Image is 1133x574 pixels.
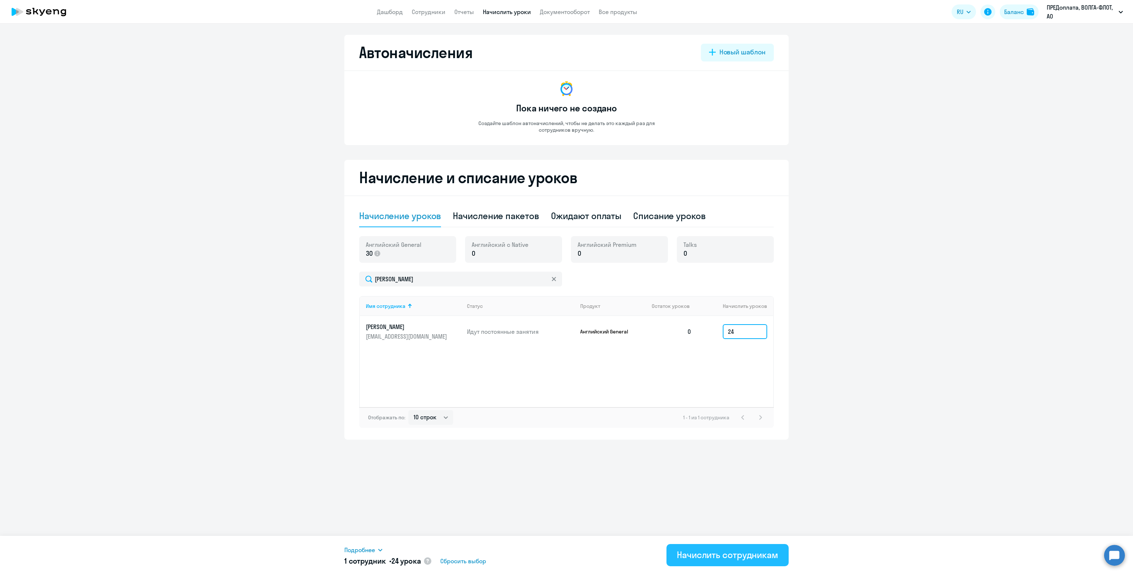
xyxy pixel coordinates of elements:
div: Остаток уроков [652,303,698,309]
span: Подробнее [344,546,375,554]
span: 0 [684,249,687,258]
div: Имя сотрудника [366,303,405,309]
img: no-data [558,80,575,98]
h2: Автоначисления [359,44,472,61]
a: Дашборд [377,8,403,16]
div: Статус [467,303,574,309]
div: Имя сотрудника [366,303,461,309]
button: Начислить сотрудникам [666,544,789,566]
p: Идут постоянные занятия [467,328,574,336]
div: Начислить сотрудникам [677,549,778,561]
p: [EMAIL_ADDRESS][DOMAIN_NAME] [366,332,449,340]
a: [PERSON_NAME][EMAIL_ADDRESS][DOMAIN_NAME] [366,323,461,340]
p: Английский General [580,328,636,335]
h5: 1 сотрудник • [344,556,421,566]
button: Балансbalance [1000,4,1039,19]
p: [PERSON_NAME] [366,323,449,331]
div: Продукт [580,303,600,309]
span: Отображать по: [368,414,405,421]
span: Английский Premium [578,241,636,249]
a: Сотрудники [412,8,445,16]
div: Начисление уроков [359,210,441,222]
div: Ожидают оплаты [551,210,622,222]
span: 0 [472,249,475,258]
a: Все продукты [599,8,637,16]
a: Документооборот [540,8,590,16]
span: 0 [578,249,581,258]
a: Начислить уроки [483,8,531,16]
h3: Пока ничего не создано [516,102,617,114]
span: 30 [366,249,373,258]
h2: Начисление и списание уроков [359,169,774,187]
div: Списание уроков [633,210,706,222]
img: balance [1027,8,1034,16]
span: 24 урока [391,556,421,565]
div: Начисление пакетов [453,210,539,222]
span: 1 - 1 из 1 сотрудника [683,414,729,421]
p: ПРЕДоплата, ВОЛГА-ФЛОТ, АО [1047,3,1116,21]
span: Английский с Native [472,241,528,249]
a: Отчеты [454,8,474,16]
button: Новый шаблон [701,44,774,61]
span: Английский General [366,241,421,249]
span: Остаток уроков [652,303,690,309]
div: Продукт [580,303,646,309]
th: Начислить уроков [698,296,773,316]
span: Сбросить выбор [440,557,486,565]
input: Поиск по имени, email, продукту или статусу [359,272,562,286]
div: Новый шаблон [719,47,766,57]
button: RU [952,4,976,19]
td: 0 [646,316,698,347]
div: Баланс [1004,7,1024,16]
button: ПРЕДоплата, ВОЛГА-ФЛОТ, АО [1043,3,1127,21]
span: Talks [684,241,697,249]
p: Создайте шаблон автоначислений, чтобы не делать это каждый раз для сотрудников вручную. [463,120,670,133]
span: RU [957,7,963,16]
div: Статус [467,303,483,309]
